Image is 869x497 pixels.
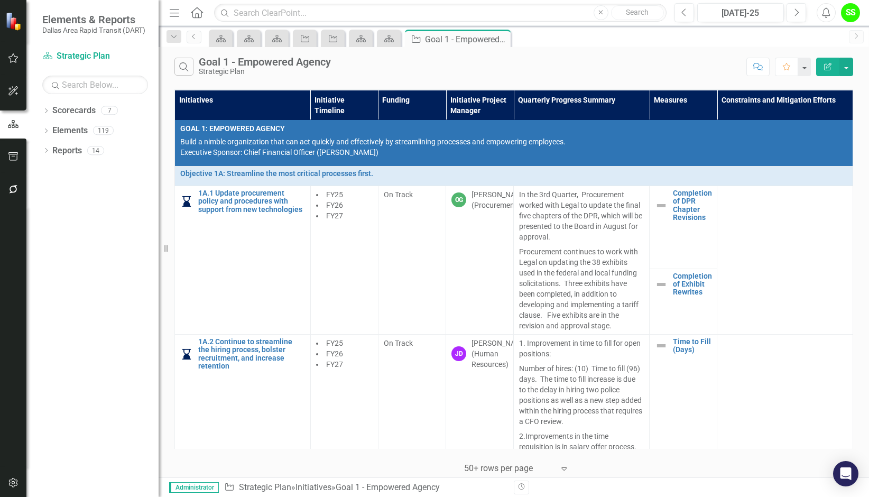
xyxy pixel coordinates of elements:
button: [DATE]-25 [697,3,784,22]
span: On Track [384,190,413,199]
a: Elements [52,125,88,137]
td: Double-Click to Edit [514,186,650,335]
a: Scorecards [52,105,96,117]
span: Elements & Reports [42,13,145,26]
p: In the 3rd Quarter, Procurement worked with Legal to update the final five chapters of the DPR, w... [519,189,644,244]
a: Objective 1A: Streamline the most critical processes first. [180,170,847,178]
div: [DATE]-25 [701,7,780,20]
small: Dallas Area Rapid Transit (DART) [42,26,145,34]
span: GOAL 1: EMPOWERED AGENCY [180,123,847,134]
p: Number of hires: (10) Time to fill (96) days. The time to fill increase is due to the delay in hi... [519,361,644,429]
div: Goal 1 - Empowered Agency [336,482,440,492]
td: Double-Click to Edit [717,186,853,335]
div: 14 [87,146,104,155]
p: 2. [519,429,644,454]
img: In Progress [180,195,193,208]
div: [PERSON_NAME] (Procurement) [472,189,528,210]
span: FY27 [326,211,343,220]
span: FY26 [326,201,343,209]
span: On Track [384,339,413,347]
a: 1A.1 Update procurement policy and procedures with support from new technologies [198,189,305,214]
a: Strategic Plan [42,50,148,62]
img: Not Defined [655,278,668,291]
a: Completion of DPR Chapter Revisions [673,189,712,222]
a: Completion of Exhibit Rewrites [673,272,712,297]
div: Goal 1 - Empowered Agency [199,56,331,68]
input: Search ClearPoint... [214,4,667,22]
a: Reports [52,145,82,157]
span: FY25 [326,339,343,347]
td: Double-Click to Edit [378,186,446,335]
span: FY27 [326,360,343,369]
p: 1. Improvement in time to fill for open positions: [519,338,644,361]
div: 7 [101,106,118,115]
div: OG [451,192,466,207]
p: Procurement continues to work with Legal on updating the 38 exhibits used in the federal and loca... [519,244,644,331]
a: Strategic Plan [239,482,291,492]
a: Time to Fill (Days) [673,338,711,354]
p: Build a nimble organization that can act quickly and effectively by streamlining processes and em... [180,136,847,158]
td: Double-Click to Edit Right Click for Context Menu [650,335,717,456]
td: Double-Click to Edit [310,186,378,335]
div: [PERSON_NAME] (Human Resources) [472,338,528,370]
div: Open Intercom Messenger [833,461,858,486]
img: Not Defined [655,199,668,212]
div: JD [451,346,466,361]
td: Double-Click to Edit [446,186,514,335]
span: Administrator [169,482,219,493]
td: Double-Click to Edit Right Click for Context Menu [175,167,853,186]
img: Not Defined [655,339,668,352]
button: Search [611,5,664,20]
a: Initiatives [295,482,331,492]
div: Strategic Plan [199,68,331,76]
img: ClearPoint Strategy [5,12,24,31]
img: In Progress [180,348,193,361]
span: FY26 [326,349,343,358]
td: Double-Click to Edit Right Click for Context Menu [650,269,717,334]
span: Improvements in the time requisition is in salary offer process. [519,432,636,451]
button: SS [841,3,860,22]
td: Double-Click to Edit [175,120,853,167]
input: Search Below... [42,76,148,94]
td: Double-Click to Edit Right Click for Context Menu [650,186,717,269]
span: Search [626,8,649,16]
span: FY25 [326,190,343,199]
a: 1A.2 Continue to streamline the hiring process, bolster recruitment, and increase retention [198,338,305,371]
td: Double-Click to Edit Right Click for Context Menu [175,186,311,335]
div: » » [224,482,506,494]
div: 119 [93,126,114,135]
div: Goal 1 - Empowered Agency [425,33,508,46]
